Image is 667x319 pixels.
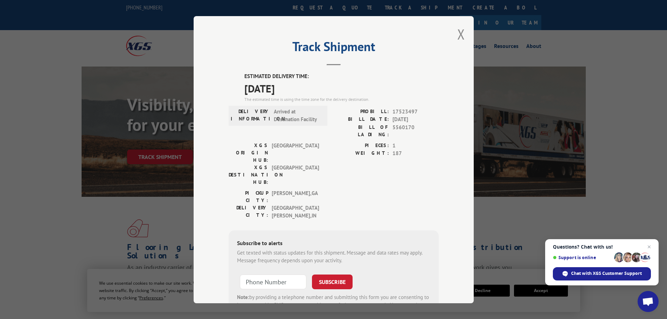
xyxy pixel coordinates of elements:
h2: Track Shipment [229,42,439,55]
button: SUBSCRIBE [312,274,353,289]
input: Phone Number [240,274,306,289]
label: WEIGHT: [334,150,389,158]
span: 5560170 [392,123,439,138]
span: [PERSON_NAME] , GA [272,189,319,204]
span: 187 [392,150,439,158]
span: 1 [392,141,439,150]
button: Close modal [457,25,465,43]
div: Subscribe to alerts [237,238,430,249]
div: by providing a telephone number and submitting this form you are consenting to be contacted by SM... [237,293,430,317]
span: Arrived at Destination Facility [274,108,321,123]
label: DELIVERY CITY: [229,204,268,220]
span: [GEOGRAPHIC_DATA][PERSON_NAME] , IN [272,204,319,220]
label: DELIVERY INFORMATION: [231,108,270,123]
span: 17523497 [392,108,439,116]
label: BILL OF LADING: [334,123,389,138]
label: ESTIMATED DELIVERY TIME: [244,72,439,81]
span: Close chat [645,243,653,251]
strong: Note: [237,293,249,300]
label: PIECES: [334,141,389,150]
label: XGS ORIGIN HUB: [229,141,268,164]
span: Chat with XGS Customer Support [571,270,642,277]
div: Get texted with status updates for this shipment. Message and data rates may apply. Message frequ... [237,249,430,264]
label: PICKUP CITY: [229,189,268,204]
label: PROBILL: [334,108,389,116]
span: Support is online [553,255,612,260]
label: XGS DESTINATION HUB: [229,164,268,186]
div: The estimated time is using the time zone for the delivery destination. [244,96,439,102]
span: [GEOGRAPHIC_DATA] [272,164,319,186]
span: [DATE] [244,80,439,96]
span: [GEOGRAPHIC_DATA] [272,141,319,164]
span: Questions? Chat with us! [553,244,651,250]
label: BILL DATE: [334,116,389,124]
div: Chat with XGS Customer Support [553,267,651,280]
span: [DATE] [392,116,439,124]
div: Open chat [638,291,659,312]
